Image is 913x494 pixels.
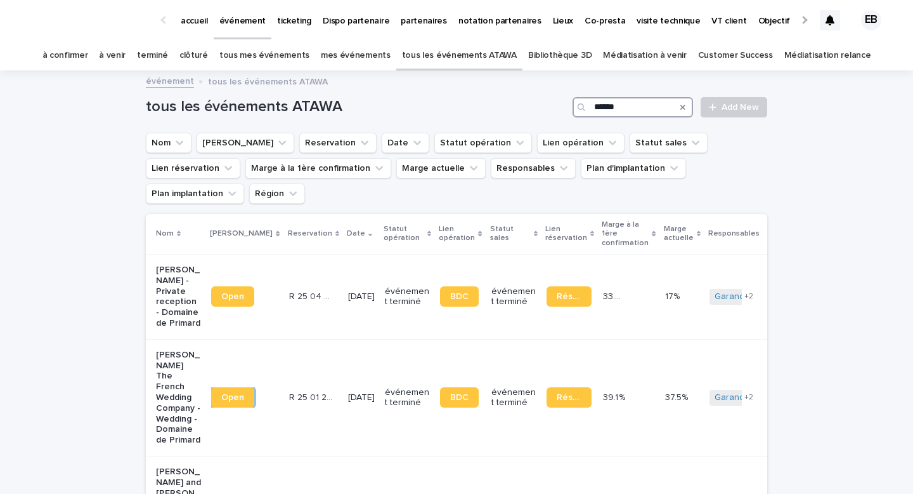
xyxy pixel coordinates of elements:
p: événement terminé [385,286,430,308]
p: événement terminé [491,387,536,409]
span: Add New [722,103,759,112]
a: BDC [440,286,479,307]
p: [DATE] [348,291,375,302]
a: tous les événements ATAWA [402,41,517,70]
a: Réservation [547,387,592,408]
p: R 25 04 222 [289,289,337,302]
a: Customer Success [698,41,773,70]
button: Marge actuelle [396,158,486,178]
a: clôturé [179,41,208,70]
p: 33.4 % [603,289,628,302]
div: EB [861,10,881,30]
a: Médiatisation relance [784,41,871,70]
button: Plan d'implantation [581,158,686,178]
button: Statut sales [630,133,708,153]
p: Lien opération [439,222,475,246]
span: Open [221,292,244,301]
span: Réservation [557,393,581,402]
a: Garance Oboeuf [715,392,783,403]
p: [PERSON_NAME] The French Wedding Company - Wedding - Domaine de Primard [156,350,201,446]
p: événement terminé [385,387,430,409]
button: Région [249,184,305,204]
p: [DATE] [348,392,375,403]
a: mes événements [321,41,391,70]
button: Marge à la 1ère confirmation [245,158,391,178]
p: Plan d'implantation [767,222,820,246]
p: 17% [665,289,682,302]
a: Médiatisation à venir [603,41,687,70]
a: BDC [440,387,479,408]
p: Lien réservation [545,222,587,246]
button: Lien opération [537,133,625,153]
p: Responsables [708,227,760,241]
span: + 2 [744,293,753,300]
span: BDC [450,393,469,402]
a: Réservation [547,286,592,307]
p: Statut sales [490,222,531,246]
a: à confirmer [42,41,88,70]
span: Open [221,393,244,402]
span: + 2 [744,394,753,401]
a: terminé [137,41,168,70]
button: Plan implantation [146,184,244,204]
p: Date [347,227,365,241]
button: Responsables [491,158,576,178]
h1: tous les événements ATAWA [146,98,567,116]
p: R 25 01 2185 [289,390,337,403]
img: Ls34BcGeRexTGTNfXpUC [25,8,148,33]
p: [PERSON_NAME] [210,227,273,241]
a: Open [211,387,254,408]
button: Date [382,133,429,153]
a: Garance Oboeuf [715,291,783,302]
button: Statut opération [434,133,532,153]
p: Nom [156,227,174,241]
p: tous les événements ATAWA [208,74,328,88]
a: Bibliothèque 3D [528,41,592,70]
p: 37.5% [665,390,690,403]
button: Lien réservation [146,158,240,178]
p: événement terminé [491,286,536,308]
a: tous mes événements [219,41,309,70]
span: Réservation [557,292,581,301]
p: Marge à la 1ère confirmation [602,218,649,250]
p: 39.1 % [603,390,628,403]
a: Add New [701,97,767,117]
a: événement [146,73,194,88]
span: BDC [450,292,469,301]
p: Marge actuelle [664,222,694,246]
p: Reservation [288,227,332,241]
input: Search [573,97,693,117]
a: à venir [99,41,126,70]
p: Statut opération [384,222,424,246]
button: Reservation [299,133,377,153]
p: [PERSON_NAME] - Private reception - Domaine de Primard [156,265,201,329]
button: Lien Stacker [197,133,294,153]
button: Nom [146,133,191,153]
a: Open [211,286,254,307]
